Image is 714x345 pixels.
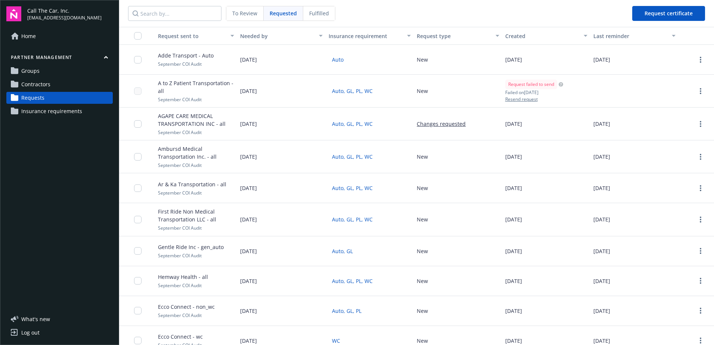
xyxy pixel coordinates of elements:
[593,307,610,315] span: [DATE]
[6,78,113,90] a: Contractors
[329,118,376,130] button: Auto, GL, PL, WC
[696,152,705,161] a: more
[505,337,522,345] span: [DATE]
[505,120,522,128] span: [DATE]
[158,79,234,95] span: A to Z Patient Transportation - all
[128,6,221,21] input: Search by...
[329,182,376,194] button: Auto, GL, PL, WC
[240,215,257,223] span: [DATE]
[696,119,705,128] a: more
[417,32,491,40] div: Request type
[158,225,202,231] span: September COI Audit
[134,277,142,285] input: Toggle Row Selected
[696,276,705,285] button: more
[593,120,610,128] span: [DATE]
[505,56,522,63] span: [DATE]
[329,275,376,287] button: Auto, GL, PL, WC
[505,96,563,102] button: Resend request
[134,337,142,344] input: Toggle Row Selected
[21,105,82,117] span: Insurance requirements
[696,215,705,224] a: more
[329,305,365,317] button: Auto, GL, PL
[158,252,202,259] span: September COI Audit
[696,184,705,193] a: more
[158,52,214,59] span: Adde Transport - Auto
[505,247,522,255] span: [DATE]
[158,190,202,196] span: September COI Audit
[6,30,113,42] a: Home
[696,246,705,255] a: more
[21,315,50,323] span: What ' s new
[240,184,257,192] span: [DATE]
[240,32,314,40] div: Needed by
[158,273,208,281] span: Hemway Health - all
[593,337,610,345] span: [DATE]
[232,9,257,17] span: To Review
[240,120,257,128] span: [DATE]
[134,56,142,63] input: Toggle Row Selected
[240,247,257,255] span: [DATE]
[240,277,257,285] span: [DATE]
[158,243,224,251] span: Gentle Ride Inc - gen_auto
[237,27,325,45] button: Needed by
[417,337,428,345] button: New
[240,307,257,315] span: [DATE]
[417,307,428,315] button: New
[505,89,563,96] span: Failed on [DATE]
[134,247,142,255] input: Toggle Row Selected
[6,92,113,104] a: Requests
[593,184,610,192] span: [DATE]
[505,184,522,192] span: [DATE]
[329,85,376,97] button: Auto, GL, PL, WC
[158,303,215,311] span: Ecco Connect - non_wc
[158,312,202,318] span: September COI Audit
[158,162,202,168] span: September COI Audit
[158,180,226,188] span: Ar & Ka Transportation - all
[593,32,667,40] div: Last reminder
[158,112,234,128] span: AGAPE CARE MEDICAL TRANSPORTATION INC - all
[134,153,142,161] input: Toggle Row Selected
[696,87,705,96] button: more
[158,61,202,67] span: September COI Audit
[134,32,142,40] input: Select all
[6,54,113,63] button: Partner management
[6,105,113,117] a: Insurance requirements
[632,6,705,21] button: Request certificate
[505,32,525,40] span: Created
[6,315,62,323] button: What's new
[593,215,610,223] span: [DATE]
[696,55,705,64] a: more
[21,92,44,104] span: Requests
[240,153,257,161] span: [DATE]
[270,9,297,17] span: Requested
[505,307,522,315] span: [DATE]
[21,65,40,77] span: Groups
[414,27,502,45] button: Request type
[158,129,202,136] span: September COI Audit
[417,215,428,223] button: New
[158,145,234,161] span: Ambursd Medical Transportation Inc. - all
[309,9,329,17] span: Fulfilled
[21,78,50,90] span: Contractors
[27,6,113,21] button: Call The Car, Inc.[EMAIL_ADDRESS][DOMAIN_NAME]
[417,56,428,63] button: New
[505,277,522,285] span: [DATE]
[417,184,428,192] button: New
[417,87,428,95] button: New
[696,336,705,345] a: more
[134,184,142,192] input: Toggle Row Selected
[329,151,376,162] button: Auto, GL, PL, WC
[21,30,36,42] span: Home
[27,7,102,15] span: Call The Car, Inc.
[696,306,705,315] button: more
[417,277,428,285] button: New
[593,247,610,255] span: [DATE]
[329,32,403,40] div: Insurance requirement
[593,153,610,161] span: [DATE]
[240,337,257,345] span: [DATE]
[505,215,522,223] span: [DATE]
